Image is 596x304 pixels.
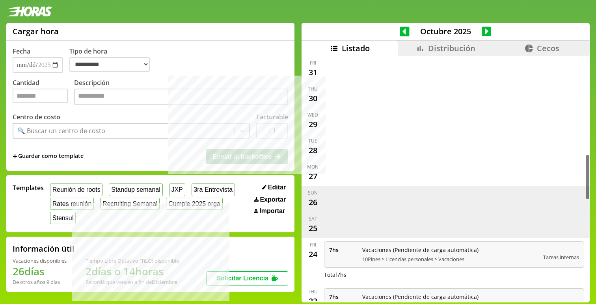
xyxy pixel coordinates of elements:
div: Tue [308,137,317,144]
div: Fri [310,59,316,66]
span: Templates [13,184,44,192]
h1: 2 días o 14 horas [86,264,179,278]
span: Distribución [428,43,475,54]
label: Tipo de hora [69,47,156,73]
div: 31 [307,66,319,79]
div: scrollable content [302,56,590,301]
b: Diciembre [152,278,177,285]
input: Cantidad [13,89,68,103]
div: Tiempo Libre Optativo (TiLO) disponible [86,257,179,264]
div: 29 [307,118,319,131]
img: logotipo [6,6,52,17]
h1: 26 días [13,264,67,278]
div: Mon [307,163,318,170]
div: 24 [307,248,319,261]
span: +Guardar como template [13,152,84,161]
span: Vacaciones (Pendiente de carga automática) [362,246,538,254]
div: Total 7 hs [324,271,585,278]
button: Stensul [50,212,76,224]
div: 🔍 Buscar un centro de costo [17,126,105,135]
span: Cecos [537,43,559,54]
span: Octubre 2025 [410,26,482,37]
div: Fri [310,241,316,248]
span: Exportar [260,196,286,203]
button: Editar [260,184,288,191]
select: Tipo de hora [69,57,150,72]
div: De otros años: 9 días [13,278,67,285]
div: 30 [307,92,319,105]
label: Fecha [13,47,30,56]
button: Exportar [252,196,288,204]
button: Solicitar Licencia [206,271,288,285]
span: 7 hs [329,293,357,300]
span: 7 hs [329,246,357,254]
h1: Cargar hora [13,26,59,37]
div: Vacaciones disponibles [13,257,67,264]
div: 26 [307,196,319,209]
span: Tareas internas [543,254,579,261]
div: 27 [307,170,319,183]
label: Descripción [74,78,288,107]
h2: Información útil [13,243,74,254]
button: Recruiting Semanal [100,198,160,210]
button: Reunión de roots [50,184,102,196]
label: Facturable [256,113,288,121]
button: 3ra Entrevista [192,184,235,196]
textarea: Descripción [74,89,288,105]
button: Cumple 2025 orga [166,198,222,210]
label: Cantidad [13,78,74,107]
div: Sat [309,215,317,222]
div: Wed [307,111,318,118]
div: Sun [308,189,318,196]
span: + [13,152,17,161]
div: Recordá que vencen a fin de [86,278,179,285]
div: 25 [307,222,319,235]
span: 10Pines > Licencias personales > Vacaciones [362,256,538,263]
div: Thu [308,288,318,295]
span: Importar [259,208,285,215]
button: JXP [169,184,185,196]
span: Editar [268,184,286,191]
button: Rates reunión [50,198,94,210]
div: 28 [307,144,319,157]
span: Listado [342,43,370,54]
div: Thu [308,85,318,92]
span: Vacaciones (Pendiente de carga automática) [362,293,538,300]
button: Standup semanal [109,184,162,196]
span: Solicitar Licencia [216,275,268,282]
label: Centro de costo [13,113,60,121]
